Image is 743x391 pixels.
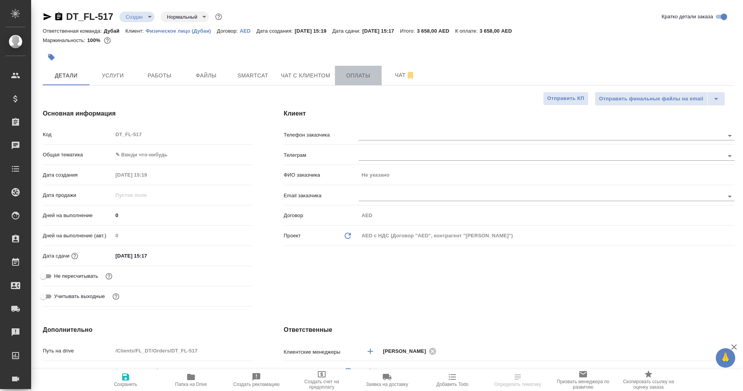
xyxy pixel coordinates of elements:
input: Пустое поле [113,169,181,181]
p: Маржинальность: [43,37,87,43]
span: Учитывать выходные [54,293,105,300]
a: DT_FL-517 [66,11,113,22]
span: Чат с клиентом [281,71,330,81]
p: Email заказчика [284,192,359,200]
input: Пустое поле [113,230,253,241]
p: Клиент: [125,28,145,34]
button: Создать счет на предоплату [289,369,354,391]
div: AED с НДС (Договор "AED", контрагент "[PERSON_NAME]") [359,229,734,242]
div: split button [595,92,725,106]
p: Физическое лицо (Дубаи) [146,28,217,34]
button: Создать рекламацию [224,369,289,391]
div: ✎ Введи что-нибудь [116,151,244,159]
p: Дней на выполнение [43,212,113,219]
span: Услуги [94,71,131,81]
input: Пустое поле [113,345,253,356]
p: Телефон заказчика [284,131,359,139]
h4: Основная информация [43,109,252,118]
div: [PERSON_NAME] [383,346,439,356]
h4: Ответственные [284,325,734,335]
p: Дата продажи [43,191,113,199]
p: Проект [284,232,301,240]
p: 100% [87,37,102,43]
input: Пустое поле [359,169,734,181]
p: 3 658,00 AED [480,28,518,34]
button: Скопировать ссылку на оценку заказа [616,369,681,391]
span: Оплаты [340,71,377,81]
input: Пустое поле [359,210,734,221]
button: Отправить КП [543,92,589,105]
span: Не пересчитывать [54,272,98,280]
button: Заявка на доставку [354,369,420,391]
a: AED [240,27,256,34]
span: [PERSON_NAME] [383,347,431,355]
span: Сохранить [114,382,137,387]
span: Призвать менеджера по развитию [555,379,611,390]
span: Работы [141,71,178,81]
svg: Отписаться [406,71,415,80]
p: Ответственная команда: [43,28,104,34]
button: Open [724,151,735,161]
span: Отправить КП [547,94,584,103]
button: Включи, если не хочешь, чтобы указанная дата сдачи изменилась после переставления заказа в 'Подтв... [104,271,114,281]
h4: Клиент [284,109,734,118]
span: Папка на Drive [175,382,207,387]
p: Итого: [400,28,417,34]
div: Создан [119,12,154,22]
input: Пустое поле [113,129,253,140]
button: Скопировать ссылку [54,12,63,21]
button: Определить тематику [485,369,550,391]
button: Выбери, если сб и вс нужно считать рабочими днями для выполнения заказа. [111,291,121,302]
button: Скопировать ссылку для ЯМессенджера [43,12,52,21]
button: Добавить тэг [43,49,60,66]
span: Smartcat [234,71,272,81]
input: ✎ Введи что-нибудь [113,365,253,377]
span: 🙏 [719,350,732,366]
div: Дубай [359,365,734,378]
input: ✎ Введи что-нибудь [113,210,253,221]
p: Ответственная команда [284,367,341,375]
button: Open [724,191,735,202]
button: Добавить менеджера [361,342,380,361]
p: Дата сдачи [43,252,70,260]
p: Дубай [104,28,126,34]
p: 3 658,00 AED [417,28,455,34]
button: Доп статусы указывают на важность/срочность заказа [214,12,224,22]
span: Заявка на доставку [366,382,408,387]
h4: Дополнительно [43,325,252,335]
button: 0.00 AED; [102,35,112,46]
button: Сохранить [93,369,158,391]
p: Договор: [217,28,240,34]
span: Кратко детали заказа [662,13,713,21]
span: Определить тематику [494,382,541,387]
button: Призвать менеджера по развитию [550,369,616,391]
button: Создан [123,14,145,20]
p: Дата создания [43,171,113,179]
span: Отправить финальные файлы на email [599,95,703,103]
p: ФИО заказчика [284,171,359,179]
button: Папка на Drive [158,369,224,391]
p: Код [43,131,113,139]
p: К оплате: [455,28,480,34]
p: [DATE] 15:19 [295,28,333,34]
span: Скопировать ссылку на оценку заказа [620,379,676,390]
p: Общая тематика [43,151,113,159]
span: Добавить Todo [436,382,468,387]
p: Путь [43,367,113,375]
button: Добавить Todo [420,369,485,391]
button: Отправить финальные файлы на email [595,92,708,106]
span: Создать рекламацию [233,382,280,387]
span: Чат [386,70,424,80]
span: Создать счет на предоплату [294,379,350,390]
input: Пустое поле [113,189,181,201]
p: AED [240,28,256,34]
span: Детали [47,71,85,81]
input: ✎ Введи что-нибудь [113,250,181,261]
span: Файлы [188,71,225,81]
p: Телеграм [284,151,359,159]
p: Дата сдачи: [332,28,362,34]
p: [DATE] 15:17 [363,28,400,34]
p: Дата создания: [256,28,294,34]
p: Дней на выполнение (авт.) [43,232,113,240]
div: ✎ Введи что-нибудь [113,148,253,161]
